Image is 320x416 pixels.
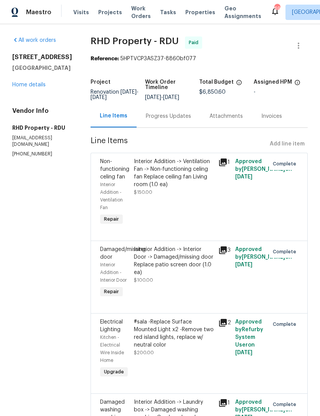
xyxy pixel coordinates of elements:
span: [DATE] [91,95,107,100]
span: Renovation [91,89,139,100]
span: The hpm assigned to this work order. [294,79,300,89]
span: The total cost of line items that have been proposed by Opendoor. This sum includes line items th... [236,79,242,89]
span: $200.00 [134,350,154,355]
span: [DATE] [235,174,252,180]
h2: [STREET_ADDRESS] [12,53,72,61]
span: Maestro [26,8,51,16]
div: Interior Addition -> Ventilation Fan -> Non-functioning celing fan Replace ceiling fan Living roo... [134,158,214,188]
span: $150.00 [134,190,152,195]
h5: Assigned HPM [254,79,292,85]
span: Complete [273,401,299,408]
a: All work orders [12,38,56,43]
span: $100.00 [134,278,153,282]
div: 2 [218,318,231,327]
div: 5HPTVCP3ASZ37-8860bf077 [91,55,308,63]
span: Non-functioning celing fan [100,159,129,180]
span: Electrical Lighting [100,319,123,332]
span: [DATE] [235,262,252,267]
span: Complete [273,160,299,168]
span: Repair [101,215,122,223]
div: Invoices [261,112,282,120]
span: Damaged/missing door [100,247,146,260]
span: - [91,89,139,100]
span: [DATE] [120,89,137,95]
span: [DATE] [235,350,252,355]
span: Properties [185,8,215,16]
span: Complete [273,248,299,256]
div: Attachments [209,112,243,120]
span: $6,850.60 [199,89,226,95]
b: Reference: [91,56,119,61]
div: - [254,89,308,95]
p: [PHONE_NUMBER] [12,151,72,157]
div: #sala -Replace Surface Mounted Light x2 -Remove two red island lights, replace w/ neutral color [134,318,214,349]
div: Progress Updates [146,112,191,120]
span: [DATE] [145,95,161,100]
span: [DATE] [163,95,179,100]
div: Interior Addition -> Interior Door -> Damaged/missing door Replace patio screen door (1.0 ea) [134,246,214,276]
span: Approved by [PERSON_NAME] on [235,159,292,180]
span: - [145,95,179,100]
span: Repair [101,288,122,295]
span: Line Items [91,137,267,151]
div: 1 [218,398,231,408]
span: Tasks [160,10,176,15]
span: Approved by Refurby System User on [235,319,263,355]
span: Interior Addition - Interior Door [100,262,127,282]
span: Geo Assignments [224,5,261,20]
h5: Total Budget [199,79,234,85]
h4: Vendor Info [12,107,72,115]
span: Work Orders [131,5,151,20]
p: [EMAIL_ADDRESS][DOMAIN_NAME] [12,135,72,148]
span: Approved by [PERSON_NAME] on [235,247,292,267]
div: Line Items [100,112,127,120]
span: Kitchen - Electrical Wire Inside Home [100,335,124,363]
span: Upgrade [101,368,127,376]
div: 69 [274,5,280,12]
span: Projects [98,8,122,16]
div: 1 [218,158,231,167]
h5: RHD Property - RDU [12,124,72,132]
h5: [GEOGRAPHIC_DATA] [12,64,72,72]
span: RHD Property - RDU [91,36,179,46]
div: 3 [218,246,231,255]
span: Visits [73,8,89,16]
a: Home details [12,82,46,87]
h5: Project [91,79,111,85]
span: Paid [189,39,201,46]
span: Complete [273,320,299,328]
h5: Work Order Timeline [145,79,200,90]
span: Interior Addition - Ventilation Fan [100,182,123,210]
